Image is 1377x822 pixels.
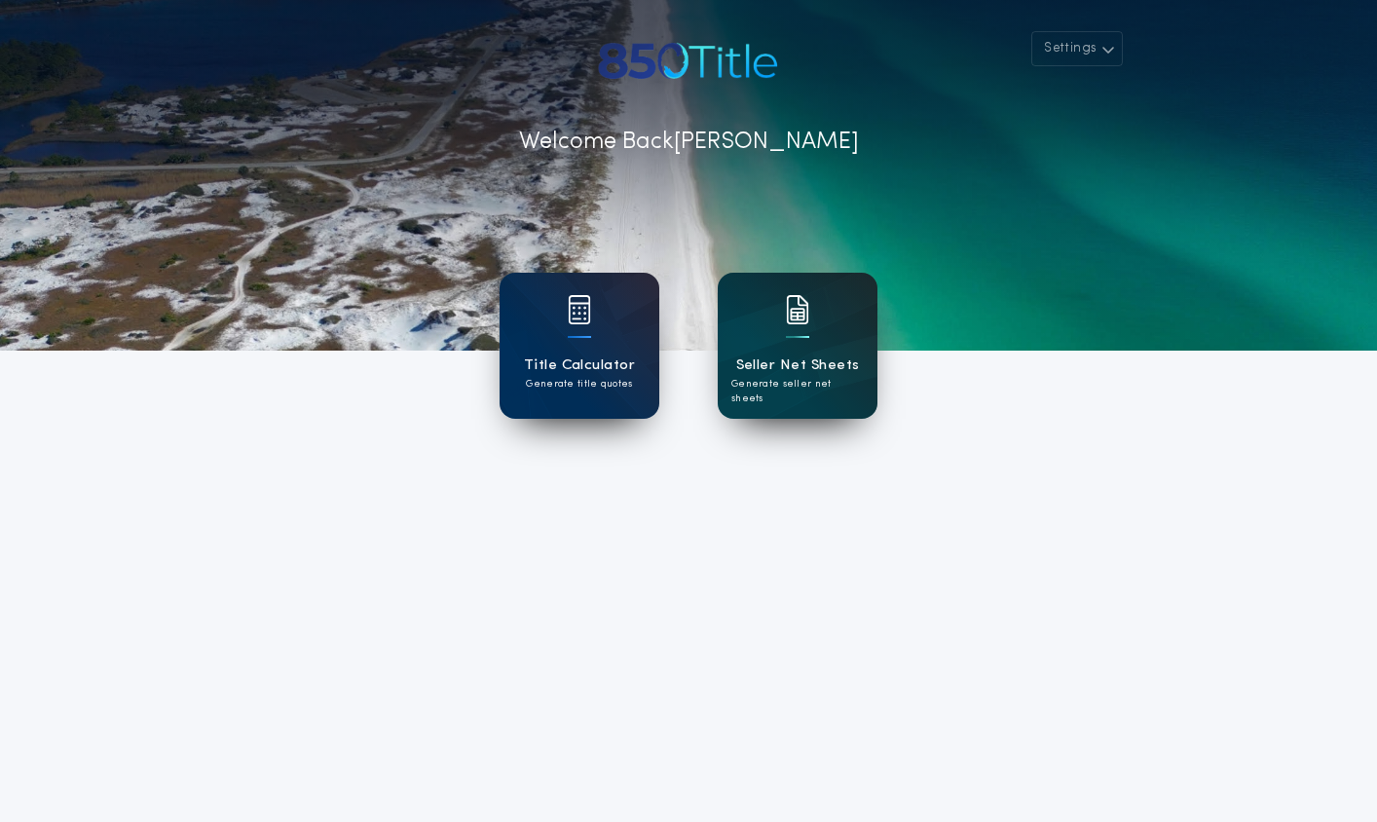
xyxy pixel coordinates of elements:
[524,355,635,377] h1: Title Calculator
[786,295,809,324] img: card icon
[519,125,859,160] p: Welcome Back [PERSON_NAME]
[526,377,632,392] p: Generate title quotes
[1031,31,1123,66] button: Settings
[718,273,877,419] a: card iconSeller Net SheetsGenerate seller net sheets
[568,295,591,324] img: card icon
[500,273,659,419] a: card iconTitle CalculatorGenerate title quotes
[593,31,783,90] img: account-logo
[736,355,860,377] h1: Seller Net Sheets
[731,377,864,406] p: Generate seller net sheets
